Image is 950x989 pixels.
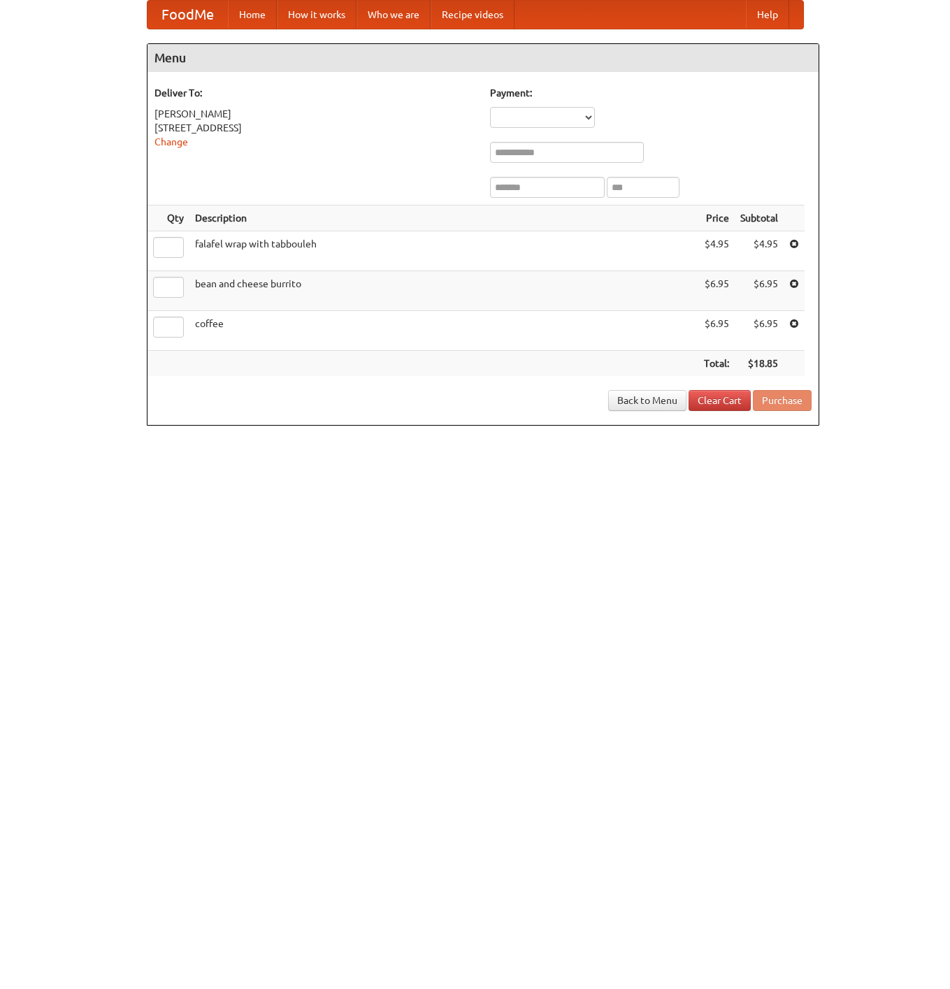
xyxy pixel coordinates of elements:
[746,1,789,29] a: Help
[228,1,277,29] a: Home
[189,231,698,271] td: falafel wrap with tabbouleh
[357,1,431,29] a: Who we are
[189,205,698,231] th: Description
[698,205,735,231] th: Price
[189,271,698,311] td: bean and cheese burrito
[735,205,784,231] th: Subtotal
[698,311,735,351] td: $6.95
[608,390,686,411] a: Back to Menu
[735,271,784,311] td: $6.95
[147,205,189,231] th: Qty
[735,351,784,377] th: $18.85
[689,390,751,411] a: Clear Cart
[490,86,812,100] h5: Payment:
[189,311,698,351] td: coffee
[147,1,228,29] a: FoodMe
[698,231,735,271] td: $4.95
[154,121,476,135] div: [STREET_ADDRESS]
[277,1,357,29] a: How it works
[753,390,812,411] button: Purchase
[698,351,735,377] th: Total:
[154,136,188,147] a: Change
[698,271,735,311] td: $6.95
[735,311,784,351] td: $6.95
[735,231,784,271] td: $4.95
[154,107,476,121] div: [PERSON_NAME]
[147,44,819,72] h4: Menu
[154,86,476,100] h5: Deliver To:
[431,1,514,29] a: Recipe videos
